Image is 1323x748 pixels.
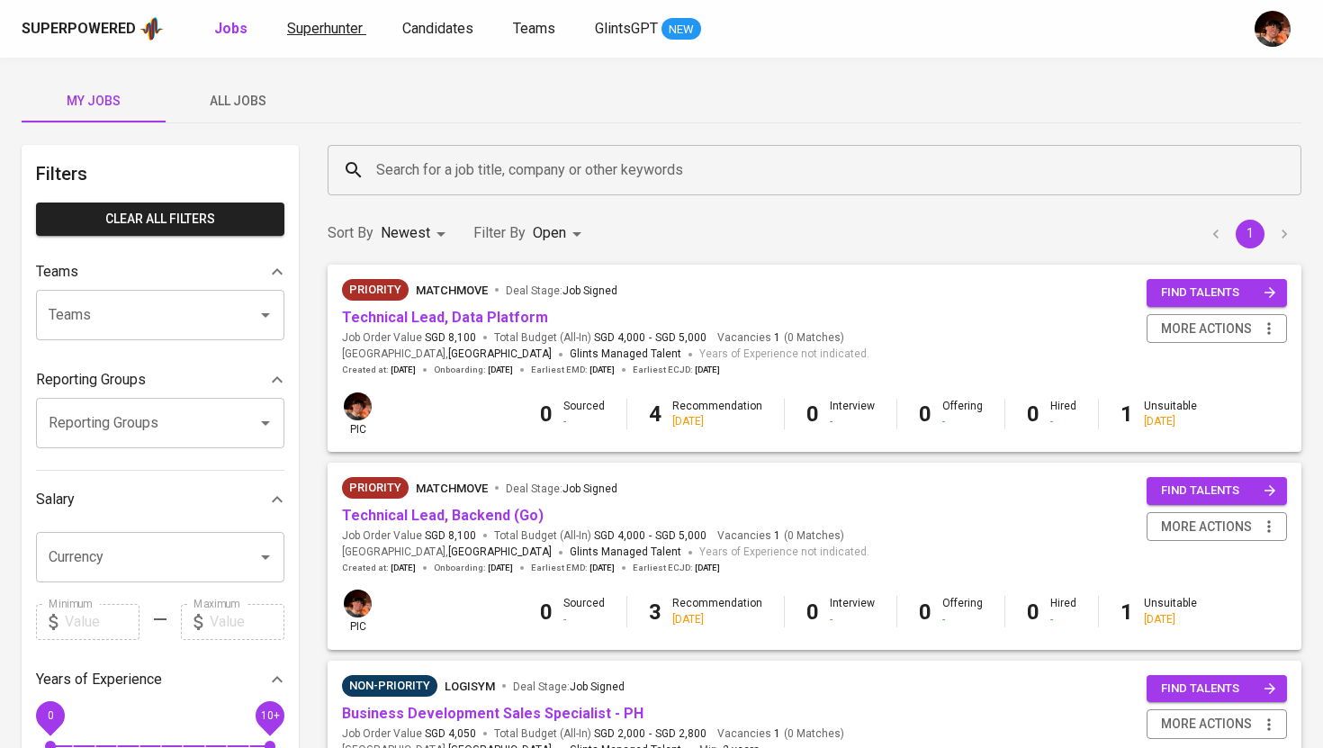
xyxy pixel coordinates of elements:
span: 0 [47,708,53,721]
div: Hired [1050,399,1076,429]
div: Sourced [563,399,605,429]
div: Newest [381,217,452,250]
img: diemas@glints.com [344,392,372,420]
button: more actions [1147,512,1287,542]
a: Technical Lead, Backend (Go) [342,507,544,524]
span: Vacancies ( 0 Matches ) [717,726,844,742]
b: 1 [1120,599,1133,625]
div: Hired [1050,596,1076,626]
span: - [649,528,652,544]
span: MatchMove [416,284,488,297]
p: Filter By [473,222,526,244]
div: Years of Experience [36,662,284,698]
span: [GEOGRAPHIC_DATA] [448,346,552,364]
b: 4 [649,401,661,427]
div: Offering [942,399,983,429]
div: Recommendation [672,596,762,626]
span: SGD 2,800 [655,726,706,742]
div: Pending Client’s Feedback, Sufficient Talents in Pipeline [342,675,437,697]
a: Jobs [214,18,251,41]
div: [DATE] [672,612,762,627]
b: 0 [1027,599,1039,625]
button: find talents [1147,477,1287,505]
a: Teams [513,18,559,41]
span: Deal Stage : [506,284,617,297]
span: [GEOGRAPHIC_DATA] [448,544,552,562]
p: Sort By [328,222,373,244]
span: SGD 5,000 [655,330,706,346]
span: 1 [771,330,780,346]
span: Created at : [342,562,416,574]
div: - [942,414,983,429]
span: find talents [1161,283,1276,303]
a: Superhunter [287,18,366,41]
span: [DATE] [695,364,720,376]
span: SGD 4,050 [425,726,476,742]
p: Teams [36,261,78,283]
span: [DATE] [488,562,513,574]
div: Reporting Groups [36,362,284,398]
b: 0 [540,401,553,427]
b: 0 [806,401,819,427]
b: Jobs [214,20,247,37]
span: Job Order Value [342,330,476,346]
button: Open [253,410,278,436]
div: pic [342,588,373,635]
b: 0 [1027,401,1039,427]
span: Non-Priority [342,677,437,695]
span: [DATE] [589,562,615,574]
span: Teams [513,20,555,37]
button: Open [253,302,278,328]
span: Created at : [342,364,416,376]
div: Recommendation [672,399,762,429]
span: - [649,330,652,346]
b: 0 [919,401,931,427]
span: find talents [1161,679,1276,699]
b: 3 [649,599,661,625]
span: Onboarding : [434,562,513,574]
img: diemas@glints.com [344,590,372,617]
b: 0 [540,599,553,625]
div: Unsuitable [1144,399,1197,429]
span: Earliest ECJD : [633,562,720,574]
p: Years of Experience [36,669,162,690]
div: Salary [36,482,284,518]
span: 1 [771,726,780,742]
span: Deal Stage : [506,482,617,495]
div: Interview [830,399,875,429]
span: SGD 2,000 [594,726,645,742]
span: [DATE] [488,364,513,376]
b: 0 [806,599,819,625]
div: - [563,612,605,627]
span: [GEOGRAPHIC_DATA] , [342,544,552,562]
a: Superpoweredapp logo [22,15,164,42]
input: Value [210,604,284,640]
p: Newest [381,222,430,244]
div: Open [533,217,588,250]
div: [DATE] [1144,612,1197,627]
div: [DATE] [672,414,762,429]
b: 1 [1120,401,1133,427]
span: Total Budget (All-In) [494,726,706,742]
button: find talents [1147,675,1287,703]
div: pic [342,391,373,437]
button: page 1 [1236,220,1264,248]
a: Technical Lead, Data Platform [342,309,548,326]
span: NEW [661,21,701,39]
span: - [649,726,652,742]
a: Candidates [402,18,477,41]
span: My Jobs [32,90,155,113]
span: MatchMove [416,482,488,495]
span: Candidates [402,20,473,37]
div: New Job received from Demand Team [342,279,409,301]
span: find talents [1161,481,1276,501]
a: GlintsGPT NEW [595,18,701,41]
span: SGD 5,000 [655,528,706,544]
span: 10+ [260,708,279,721]
button: more actions [1147,709,1287,739]
p: Reporting Groups [36,369,146,391]
button: more actions [1147,314,1287,344]
span: Earliest EMD : [531,364,615,376]
span: Years of Experience not indicated. [699,544,869,562]
span: Glints Managed Talent [570,545,681,558]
